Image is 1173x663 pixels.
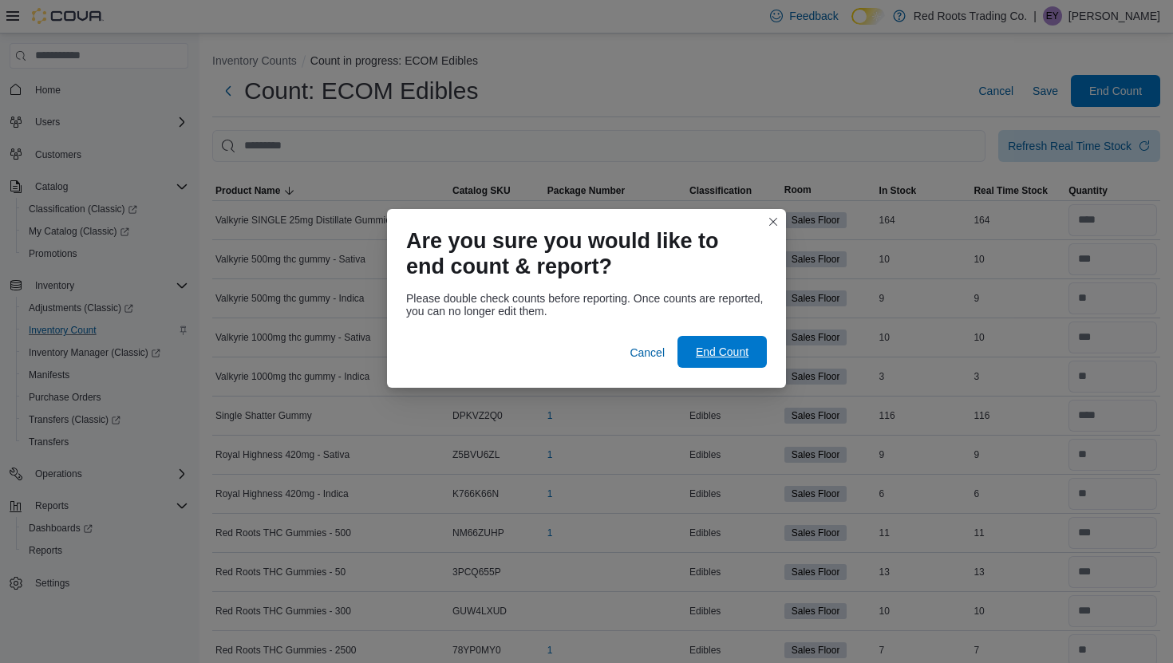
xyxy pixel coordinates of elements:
button: Closes this modal window [764,212,783,231]
span: End Count [696,344,748,360]
span: Cancel [630,345,665,361]
button: Cancel [623,337,671,369]
button: End Count [677,336,767,368]
h1: Are you sure you would like to end count & report? [406,228,754,279]
div: Please double check counts before reporting. Once counts are reported, you can no longer edit them. [406,292,767,318]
